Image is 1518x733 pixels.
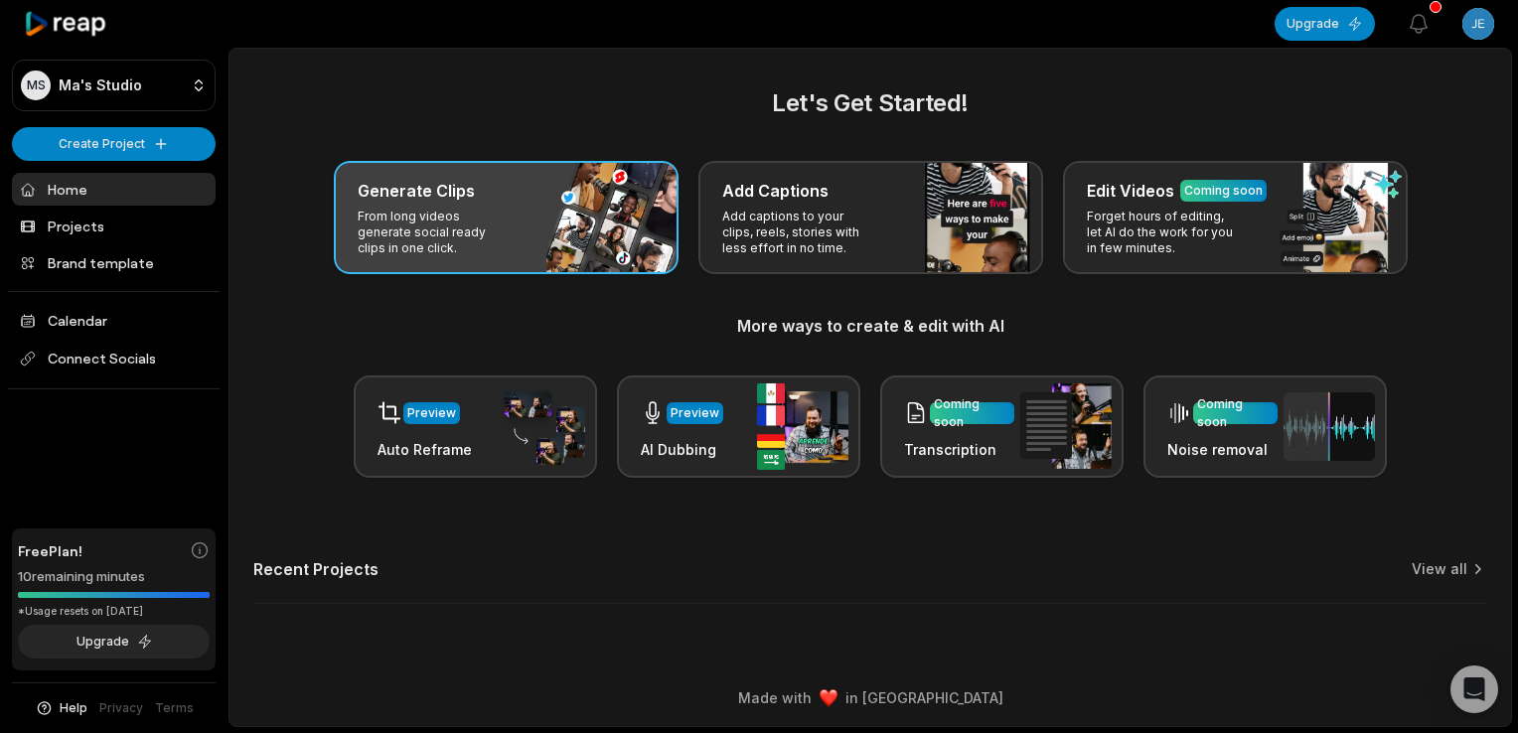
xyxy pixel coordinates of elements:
p: Add captions to your clips, reels, stories with less effort in no time. [722,209,876,256]
div: Coming soon [934,395,1010,431]
div: Open Intercom Messenger [1450,665,1498,713]
a: Terms [155,699,194,717]
span: Free Plan! [18,540,82,561]
h2: Let's Get Started! [253,85,1487,121]
a: Home [12,173,216,206]
h3: Edit Videos [1087,179,1174,203]
div: 10 remaining minutes [18,567,210,587]
img: noise_removal.png [1284,392,1375,461]
a: Privacy [99,699,143,717]
p: Forget hours of editing, let AI do the work for you in few minutes. [1087,209,1241,256]
button: Help [35,699,87,717]
div: MS [21,71,51,100]
div: Coming soon [1184,182,1263,200]
img: heart emoji [820,689,837,707]
div: Preview [671,404,719,422]
a: Calendar [12,304,216,337]
button: Upgrade [1275,7,1375,41]
p: From long videos generate social ready clips in one click. [358,209,512,256]
div: Made with in [GEOGRAPHIC_DATA] [247,687,1493,708]
img: ai_dubbing.png [757,383,848,470]
h3: AI Dubbing [641,439,723,460]
span: Help [60,699,87,717]
span: Connect Socials [12,341,216,376]
h2: Recent Projects [253,559,379,579]
h3: Add Captions [722,179,829,203]
button: Upgrade [18,625,210,659]
img: auto_reframe.png [494,388,585,466]
a: Brand template [12,246,216,279]
div: Preview [407,404,456,422]
h3: Auto Reframe [378,439,472,460]
button: Create Project [12,127,216,161]
h3: Transcription [904,439,1014,460]
h3: Generate Clips [358,179,475,203]
div: *Usage resets on [DATE] [18,604,210,619]
a: View all [1412,559,1467,579]
p: Ma's Studio [59,76,142,94]
h3: Noise removal [1167,439,1278,460]
h3: More ways to create & edit with AI [253,314,1487,338]
div: Coming soon [1197,395,1274,431]
a: Projects [12,210,216,242]
img: transcription.png [1020,383,1112,469]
